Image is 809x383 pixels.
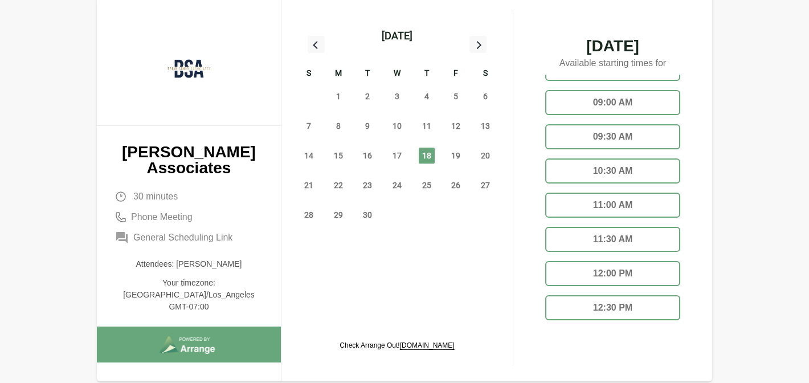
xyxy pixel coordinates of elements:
[330,88,346,104] span: Monday, September 1, 2025
[477,148,493,164] span: Saturday, September 20, 2025
[115,144,263,176] p: [PERSON_NAME] Associates
[359,148,375,164] span: Tuesday, September 16, 2025
[448,177,464,193] span: Friday, September 26, 2025
[133,190,178,203] span: 30 minutes
[545,158,680,184] div: 10:30 AM
[419,148,435,164] span: Thursday, September 18, 2025
[330,148,346,164] span: Monday, September 15, 2025
[301,207,317,223] span: Sunday, September 28, 2025
[448,148,464,164] span: Friday, September 19, 2025
[448,118,464,134] span: Friday, September 12, 2025
[301,148,317,164] span: Sunday, September 14, 2025
[389,88,405,104] span: Wednesday, September 3, 2025
[471,67,500,82] div: S
[412,67,442,82] div: T
[340,341,454,350] p: Check Arrange Out!
[545,90,680,115] div: 09:00 AM
[536,54,689,75] p: Available starting times for
[301,118,317,134] span: Sunday, September 7, 2025
[359,207,375,223] span: Tuesday, September 30, 2025
[389,118,405,134] span: Wednesday, September 10, 2025
[389,148,405,164] span: Wednesday, September 17, 2025
[545,295,680,320] div: 12:30 PM
[359,177,375,193] span: Tuesday, September 23, 2025
[330,118,346,134] span: Monday, September 8, 2025
[545,124,680,149] div: 09:30 AM
[545,193,680,218] div: 11:00 AM
[115,277,263,313] p: Your timezone: [GEOGRAPHIC_DATA]/Los_Angeles GMT-07:00
[330,207,346,223] span: Monday, September 29, 2025
[353,67,382,82] div: T
[477,177,493,193] span: Saturday, September 27, 2025
[477,118,493,134] span: Saturday, September 13, 2025
[115,258,263,270] p: Attendees: [PERSON_NAME]
[419,177,435,193] span: Thursday, September 25, 2025
[133,231,232,245] span: General Scheduling Link
[389,177,405,193] span: Wednesday, September 24, 2025
[400,341,455,349] a: [DOMAIN_NAME]
[382,28,412,44] div: [DATE]
[359,118,375,134] span: Tuesday, September 9, 2025
[294,67,324,82] div: S
[359,88,375,104] span: Tuesday, September 2, 2025
[545,261,680,286] div: 12:00 PM
[442,67,471,82] div: F
[448,88,464,104] span: Friday, September 5, 2025
[536,38,689,54] span: [DATE]
[330,177,346,193] span: Monday, September 22, 2025
[382,67,412,82] div: W
[545,227,680,252] div: 11:30 AM
[131,210,193,224] span: Phone Meeting
[419,118,435,134] span: Thursday, September 11, 2025
[477,88,493,104] span: Saturday, September 6, 2025
[301,177,317,193] span: Sunday, September 21, 2025
[419,88,435,104] span: Thursday, September 4, 2025
[324,67,353,82] div: M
